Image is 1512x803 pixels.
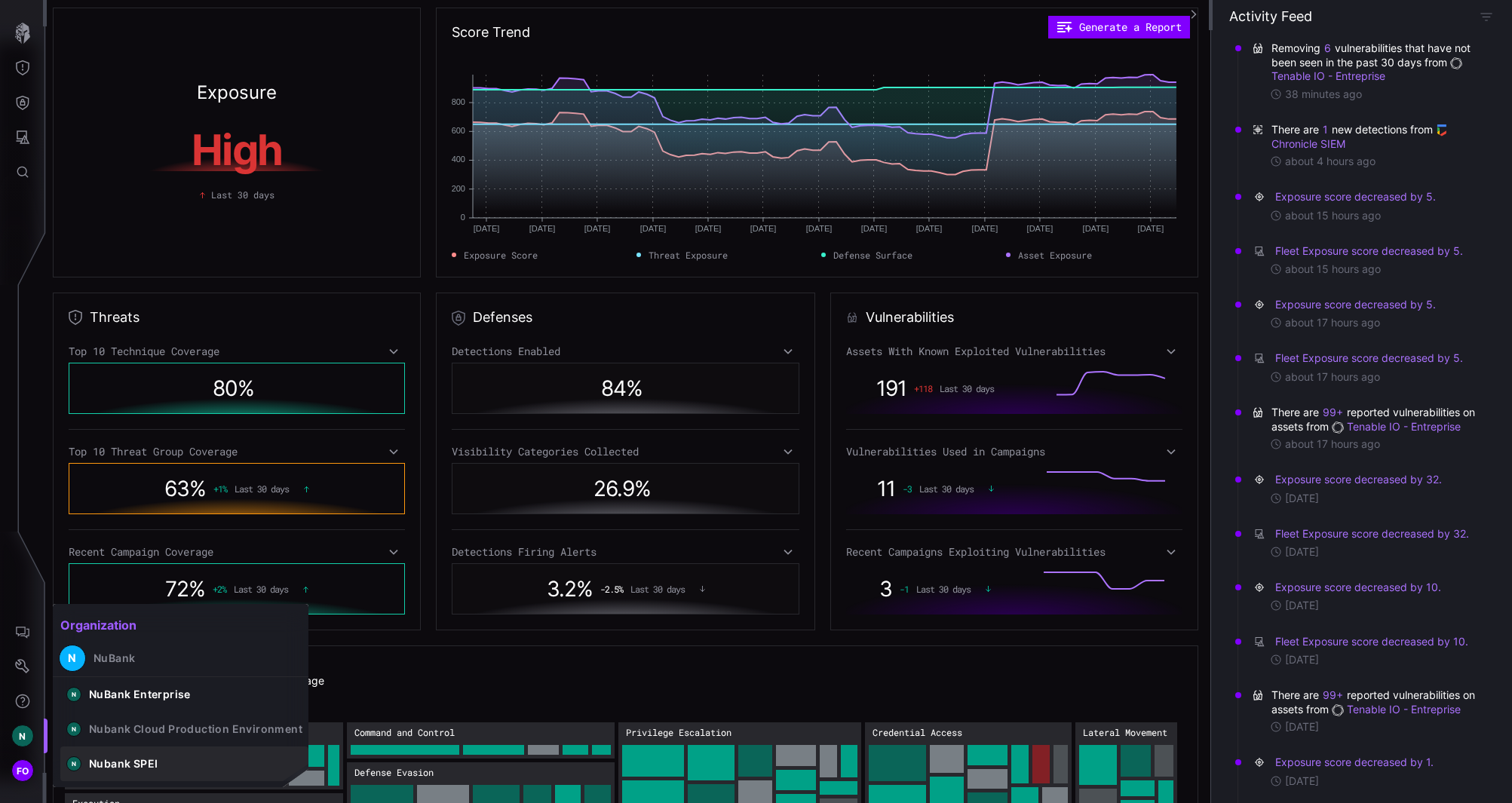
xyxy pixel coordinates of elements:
[72,724,76,734] span: N
[89,688,191,701] div: NuBank Enterprise
[89,722,302,736] div: Nubank Cloud Production Environment
[60,746,308,781] button: NNubank SPEI
[72,759,76,769] span: N
[53,610,308,640] h2: Organization
[94,651,135,665] div: NuBank
[68,648,76,667] span: N
[60,677,308,712] button: NNuBank Enterprise
[72,689,76,700] span: N
[60,712,308,746] button: NNubank Cloud Production Environment
[53,640,308,676] button: NNuBank
[89,757,158,771] div: Nubank SPEI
